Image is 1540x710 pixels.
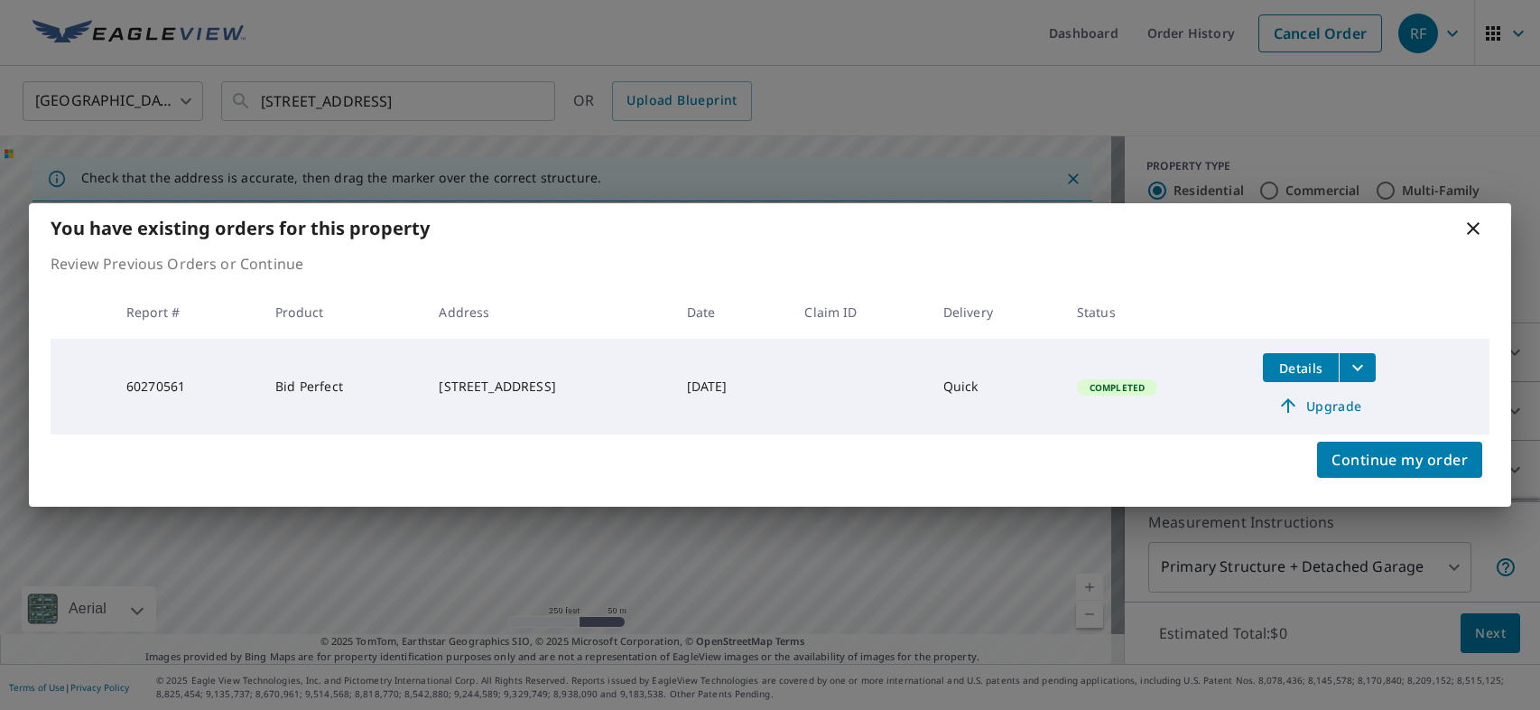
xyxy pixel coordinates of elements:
button: Continue my order [1317,442,1482,478]
td: Quick [929,339,1062,434]
td: 60270561 [112,339,261,434]
th: Status [1062,285,1248,339]
button: filesDropdownBtn-60270561 [1339,353,1376,382]
th: Claim ID [790,285,928,339]
span: Upgrade [1274,395,1365,416]
th: Product [261,285,424,339]
span: Continue my order [1331,447,1468,472]
th: Date [673,285,791,339]
p: Review Previous Orders or Continue [51,253,1489,275]
button: detailsBtn-60270561 [1263,353,1339,382]
th: Address [424,285,672,339]
td: Bid Perfect [261,339,424,434]
div: [STREET_ADDRESS] [439,378,657,396]
span: Details [1274,360,1328,377]
td: [DATE] [673,339,791,434]
a: Upgrade [1263,391,1376,420]
th: Report # [112,285,261,339]
b: You have existing orders for this property [51,216,430,240]
span: Completed [1079,381,1155,394]
th: Delivery [929,285,1062,339]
